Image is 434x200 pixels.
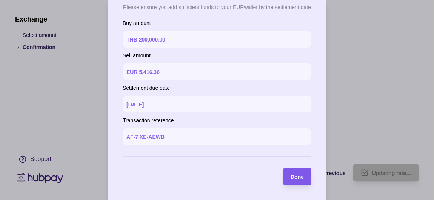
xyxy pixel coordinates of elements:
p: AF-7IXE-AEWB [126,134,165,140]
p: [DATE] [126,102,144,108]
p: THB 200,000.00 [126,37,165,43]
button: Done [283,168,311,185]
span: Done [291,174,304,180]
p: Buy amount [123,19,311,27]
p: Settlement due date [123,84,311,92]
p: Please ensure you add sufficient funds to your EUR wallet by the settlement date [123,4,311,10]
p: EUR 5,416.36 [126,69,160,75]
p: Sell amount [123,51,311,60]
p: Transaction reference [123,116,311,125]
